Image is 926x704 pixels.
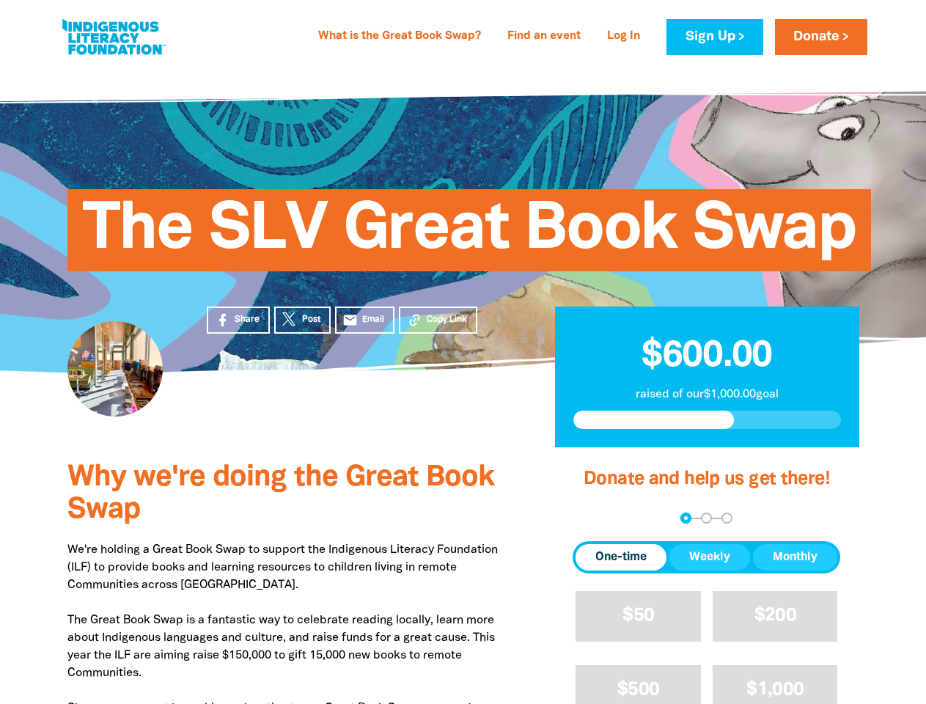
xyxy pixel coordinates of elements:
span: $50 [622,607,654,624]
span: Weekly [689,549,730,566]
span: Donate and help us get there! [584,471,830,488]
span: $200 [754,607,796,624]
a: Sign Up [666,19,763,55]
span: Post [302,313,320,326]
span: $600.00 [642,340,772,373]
button: Navigate to step 2 of 3 to enter your details [701,513,712,524]
button: Navigate to step 3 of 3 to enter your payment details [721,513,732,524]
button: $50 [576,591,701,642]
a: What is the Great Book Swap? [309,25,490,48]
a: Donate [775,19,867,55]
button: One-time [576,544,666,571]
button: $200 [713,591,838,642]
span: Monthly [773,549,817,566]
i: email [342,312,358,328]
p: raised of our $1,000.00 goal [573,386,841,403]
button: Navigate to step 1 of 3 to enter your donation amount [680,513,691,524]
span: The SLV Great Book Swap [82,200,856,271]
a: emailEmail [335,307,395,334]
a: Find an event [499,25,589,48]
span: One-time [595,549,647,566]
a: Share [207,307,270,334]
span: Copy Link [427,313,467,326]
span: Why we're doing the Great Book Swap [67,464,494,524]
a: Log In [598,25,649,48]
span: $500 [617,681,659,698]
button: Monthly [753,544,837,571]
button: Copy Link [399,307,477,334]
button: Weekly [669,544,750,571]
div: Donation frequency [573,541,840,573]
a: Post [274,307,331,334]
span: Email [362,313,384,326]
span: Share [235,313,260,326]
span: $1,000 [746,681,804,698]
